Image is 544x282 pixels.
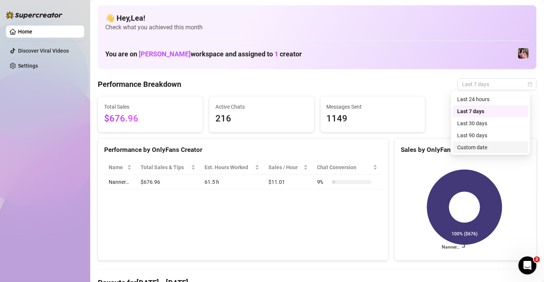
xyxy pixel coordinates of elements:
[205,163,253,171] div: Est. Hours Worked
[105,50,302,58] h1: You are on workspace and assigned to creator
[105,23,529,32] span: Check what you achieved this month
[18,63,38,69] a: Settings
[274,50,278,58] span: 1
[104,145,382,155] div: Performance by OnlyFans Creator
[104,112,197,126] span: $676.96
[98,79,181,89] h4: Performance Breakdown
[264,175,312,190] td: $11.01
[327,103,419,111] span: Messages Sent
[264,160,312,175] th: Sales / Hour
[518,256,536,274] iframe: Intercom live chat
[18,48,69,54] a: Discover Viral Videos
[109,163,126,171] span: Name
[268,163,302,171] span: Sales / Hour
[139,50,191,58] span: [PERSON_NAME]
[18,29,32,35] a: Home
[457,143,524,152] div: Custom date
[442,245,459,250] text: Nanner…
[457,95,524,103] div: Last 24 hours
[215,112,308,126] span: 216
[457,131,524,139] div: Last 90 days
[200,175,264,190] td: 61.5 h
[6,11,62,19] img: logo-BBDzfeDw.svg
[104,175,136,190] td: Nanner…
[141,163,189,171] span: Total Sales & Tips
[518,48,529,59] img: Nanner
[136,175,200,190] td: $676.96
[317,178,329,186] span: 9 %
[534,256,540,262] span: 2
[457,119,524,127] div: Last 30 days
[453,129,529,141] div: Last 90 days
[457,107,524,115] div: Last 7 days
[215,103,308,111] span: Active Chats
[462,79,532,90] span: Last 7 days
[312,160,382,175] th: Chat Conversion
[453,117,529,129] div: Last 30 days
[104,160,136,175] th: Name
[453,141,529,153] div: Custom date
[317,163,371,171] span: Chat Conversion
[528,82,532,86] span: calendar
[136,160,200,175] th: Total Sales & Tips
[453,93,529,105] div: Last 24 hours
[401,145,530,155] div: Sales by OnlyFans Creator
[327,112,419,126] span: 1149
[453,105,529,117] div: Last 7 days
[104,103,197,111] span: Total Sales
[105,13,529,23] h4: 👋 Hey, Lea !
